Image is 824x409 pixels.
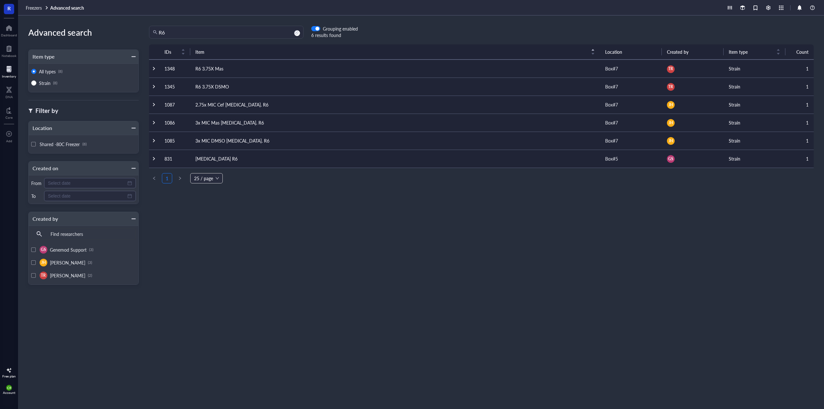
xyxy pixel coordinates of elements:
span: [PERSON_NAME] [50,272,85,279]
span: TR [668,84,673,90]
th: Location [600,44,662,60]
span: JH [669,120,673,126]
div: Notebook [2,54,16,58]
a: 1 [162,173,172,183]
span: JH [669,138,673,144]
span: R [7,4,11,12]
div: Advanced search [28,26,139,39]
a: Core [5,105,13,119]
td: 831 [159,150,190,168]
span: 25 / page [194,173,219,183]
td: Strain [724,114,785,132]
span: Shared -80C Freezer [40,141,80,147]
span: Strain [39,80,51,86]
td: 1 [785,60,814,78]
button: right [175,173,185,183]
div: Box#7 [605,101,618,108]
span: JH [669,102,673,108]
a: DNA [5,85,13,99]
input: Select date [48,180,126,187]
li: 1 [162,173,172,183]
div: Grouping enabled [323,26,358,32]
div: Page Size [190,173,223,183]
span: [PERSON_NAME] [50,259,85,266]
td: 3x MIC DMSO [MEDICAL_DATA]. R6 [190,132,600,150]
button: left [149,173,159,183]
li: Next Page [175,173,185,183]
td: Strain [724,132,785,150]
td: 1 [785,150,814,168]
div: Item type [29,52,55,61]
div: (2) [88,273,92,278]
div: Location [29,124,52,133]
a: Dashboard [1,23,17,37]
div: (3) [88,260,92,265]
div: To [31,193,42,199]
td: 1 [785,96,814,114]
td: 1345 [159,78,190,96]
a: Freezers [26,5,49,11]
div: (8) [82,142,87,147]
td: 1087 [159,96,190,114]
div: Box#5 [605,155,618,162]
span: TR [41,273,46,278]
div: Dashboard [1,33,17,37]
th: Item [190,44,600,60]
div: DNA [5,95,13,99]
div: (8) [58,69,62,74]
li: Previous Page [149,173,159,183]
span: JH [41,260,46,265]
a: Inventory [2,64,16,78]
span: IDs [164,48,177,55]
div: Box#7 [605,83,618,90]
div: Filter by [35,106,58,115]
span: right [178,176,182,180]
td: 1085 [159,132,190,150]
td: Strain [724,78,785,96]
th: Created by [662,44,724,60]
th: IDs [159,44,190,60]
td: 1086 [159,114,190,132]
span: All types [39,68,56,75]
div: Free plan [2,374,16,378]
td: 2.75x MIC Cef [MEDICAL_DATA]. R6 [190,96,600,114]
div: Box#7 [605,137,618,144]
td: Strain [724,60,785,78]
td: [MEDICAL_DATA] R6 [190,150,600,168]
td: R6 3.75X Mas [190,60,600,78]
span: Item type [729,48,772,55]
span: GS [668,156,673,162]
span: left [152,176,156,180]
a: Notebook [2,43,16,58]
td: Strain [724,150,785,168]
div: Box#7 [605,65,618,72]
span: Item [195,48,587,55]
td: R6 3.75X DSMO [190,78,600,96]
div: Core [5,116,13,119]
div: Account [3,391,15,395]
span: CR [7,386,11,390]
td: 1 [785,114,814,132]
td: 3x MIC Mas [MEDICAL_DATA]. R6 [190,114,600,132]
span: TR [668,66,673,72]
div: Box#7 [605,119,618,126]
div: Inventory [2,74,16,78]
td: 1 [785,132,814,150]
div: Created on [29,164,58,173]
input: Select date [48,192,126,200]
div: (3) [89,247,93,252]
th: Count [785,44,814,60]
a: Advanced search [50,5,85,11]
div: From [31,180,42,186]
div: (8) [53,80,57,86]
div: Created by [29,214,58,223]
div: 6 results found [311,32,358,39]
th: Item type [724,44,785,60]
span: Genemod Support [50,246,87,253]
span: Freezers [26,5,42,11]
span: GS [41,247,46,253]
td: Strain [724,96,785,114]
td: 1348 [159,60,190,78]
td: 1 [785,78,814,96]
div: Add [6,139,12,143]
